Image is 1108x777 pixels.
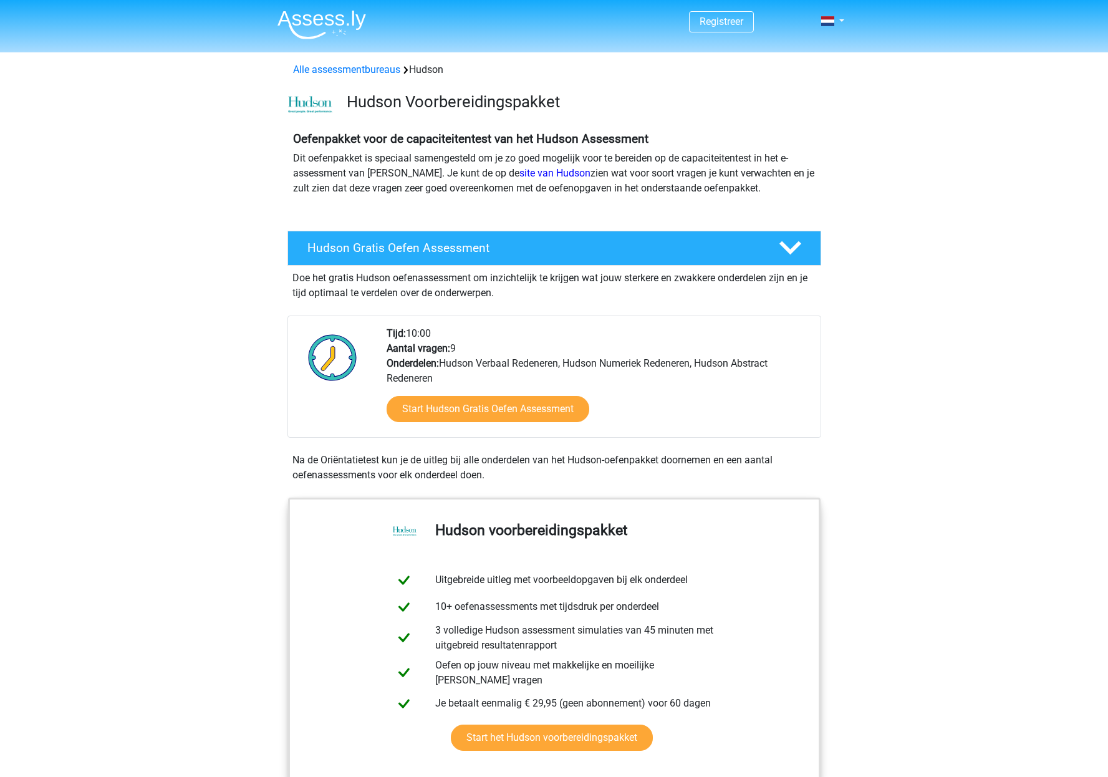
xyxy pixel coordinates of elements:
[287,266,821,301] div: Doe het gratis Hudson oefenassessment om inzichtelijk te krijgen wat jouw sterkere en zwakkere on...
[387,396,589,422] a: Start Hudson Gratis Oefen Assessment
[700,16,743,27] a: Registreer
[387,342,450,354] b: Aantal vragen:
[307,241,759,255] h4: Hudson Gratis Oefen Assessment
[293,151,816,196] p: Dit oefenpakket is speciaal samengesteld om je zo goed mogelijk voor te bereiden op de capaciteit...
[387,327,406,339] b: Tijd:
[282,231,826,266] a: Hudson Gratis Oefen Assessment
[288,96,332,113] img: cefd0e47479f4eb8e8c001c0d358d5812e054fa8.png
[301,326,364,388] img: Klok
[293,64,400,75] a: Alle assessmentbureaus
[347,92,811,112] h3: Hudson Voorbereidingspakket
[387,357,439,369] b: Onderdelen:
[288,62,821,77] div: Hudson
[293,132,648,146] b: Oefenpakket voor de capaciteitentest van het Hudson Assessment
[377,326,820,437] div: 10:00 9 Hudson Verbaal Redeneren, Hudson Numeriek Redeneren, Hudson Abstract Redeneren
[451,725,653,751] a: Start het Hudson voorbereidingspakket
[287,453,821,483] div: Na de Oriëntatietest kun je de uitleg bij alle onderdelen van het Hudson-oefenpakket doornemen en...
[277,10,366,39] img: Assessly
[519,167,590,179] a: site van Hudson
